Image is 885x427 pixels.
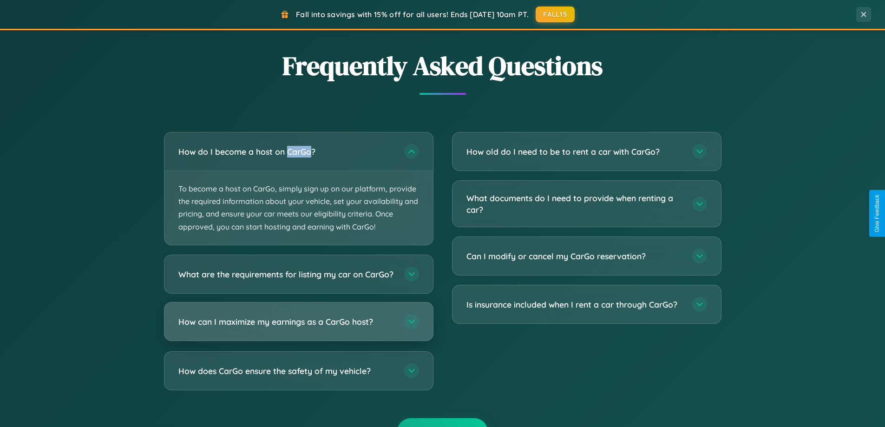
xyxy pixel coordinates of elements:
p: To become a host on CarGo, simply sign up on our platform, provide the required information about... [164,171,433,245]
h3: Is insurance included when I rent a car through CarGo? [466,299,683,310]
h3: Can I modify or cancel my CarGo reservation? [466,250,683,262]
h3: How does CarGo ensure the safety of my vehicle? [178,365,395,376]
h3: What are the requirements for listing my car on CarGo? [178,268,395,280]
h3: How do I become a host on CarGo? [178,146,395,158]
span: Fall into savings with 15% off for all users! Ends [DATE] 10am PT. [296,10,529,19]
button: FALL15 [536,7,575,22]
div: Give Feedback [874,195,880,232]
h3: How old do I need to be to rent a car with CarGo? [466,146,683,158]
h3: What documents do I need to provide when renting a car? [466,192,683,215]
h3: How can I maximize my earnings as a CarGo host? [178,315,395,327]
h2: Frequently Asked Questions [164,48,721,84]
